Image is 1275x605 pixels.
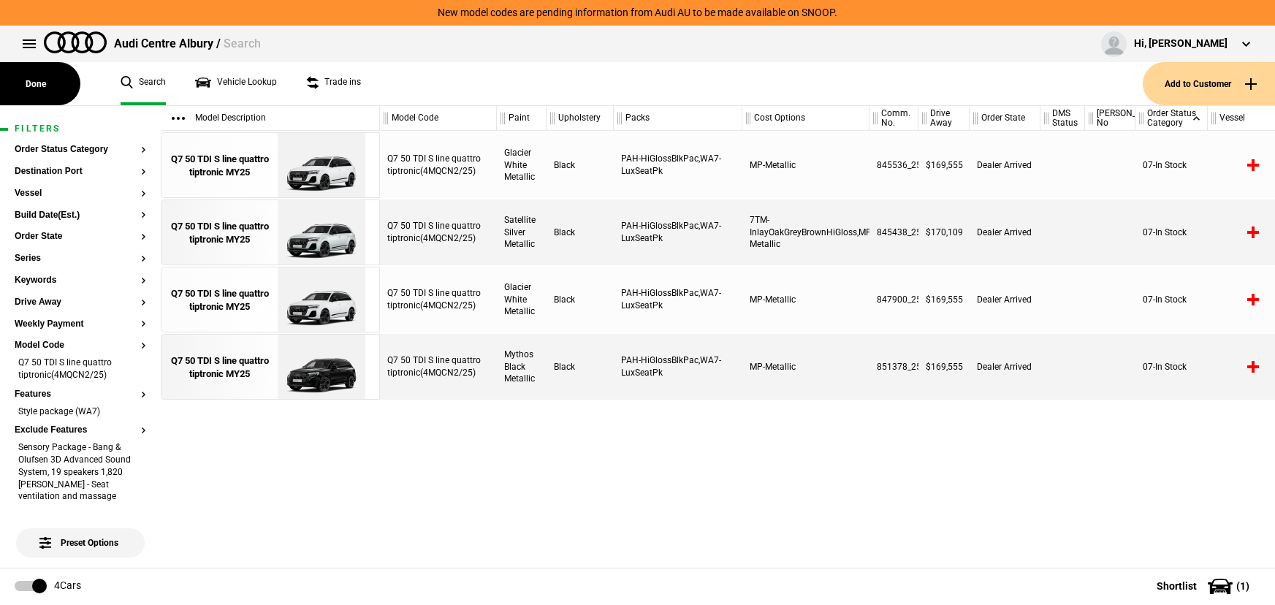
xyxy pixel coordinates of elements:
button: Vessel [15,189,146,199]
div: Paint [497,106,546,131]
div: Q7 50 TDI S line quattro tiptronic MY25 [169,287,270,313]
div: Dealer Arrived [970,199,1040,265]
button: Weekly Payment [15,319,146,330]
div: Packs [614,106,742,131]
a: Trade ins [306,62,361,105]
div: Black [547,132,614,198]
button: Model Code [15,340,146,351]
div: 07-In Stock [1135,199,1208,265]
span: Search [224,37,261,50]
section: Series [15,254,146,275]
button: Series [15,254,146,264]
div: Audi Centre Albury / [114,36,261,52]
span: Preset Options [42,520,118,548]
div: [PERSON_NAME] No [1085,106,1135,131]
div: Black [547,267,614,332]
section: Model CodeQ7 50 TDI S line quattro tiptronic(4MQCN2/25) [15,340,146,389]
section: Build Date(Est.) [15,210,146,232]
div: 845536_25 [869,132,918,198]
a: Vehicle Lookup [195,62,277,105]
div: 07-In Stock [1135,267,1208,332]
div: Dealer Arrived [970,334,1040,400]
div: Hi, [PERSON_NAME] [1134,37,1228,51]
div: $169,555 [918,334,970,400]
a: Search [121,62,166,105]
section: Exclude FeaturesSensory Package - Bang & Olufsen 3D Advanced Sound System, 19 speakers 1,820 [PER... [15,425,146,572]
div: 847900_25 [869,267,918,332]
div: Q7 50 TDI S line quattro tiptronic MY25 [169,153,270,179]
img: Audi_4MQCN2_25_EI_F0F0_WA7_PAH_6FJ_7TM_N0Q_(Nadin:_6FJ_7TM_C91_N0Q_PAH_WA7)_ext.png [270,200,372,266]
div: Drive Away [918,106,969,131]
section: Order Status Category [15,145,146,167]
section: Order State [15,232,146,254]
a: Q7 50 TDI S line quattro tiptronic MY25 [169,200,270,266]
div: Model Code [380,106,496,131]
div: Model Description [161,106,379,131]
h1: Filters [15,124,146,134]
div: Comm. No. [869,106,918,131]
div: Q7 50 TDI S line quattro tiptronic(4MQCN2/25) [380,267,497,332]
div: Mythos Black Metallic [497,334,547,400]
div: Dealer Arrived [970,267,1040,332]
div: Q7 50 TDI S line quattro tiptronic(4MQCN2/25) [380,132,497,198]
section: FeaturesStyle package (WA7) [15,389,146,426]
button: Build Date(Est.) [15,210,146,221]
img: Audi_4MQCN2_25_EI_2Y2Y_WA7_PAH_6FJ_N0Q_(Nadin:_6FJ_C93_N0Q_PAH_WA7)_ext.png [270,267,372,333]
div: $169,555 [918,267,970,332]
li: Sensory Package - Bang & Olufsen 3D Advanced Sound System, 19 speakers 1,820 [PERSON_NAME] - Seat... [15,441,146,566]
span: ( 1 ) [1236,581,1249,591]
div: 4 Cars [54,579,81,593]
section: Keywords [15,275,146,297]
div: Glacier White Metallic [497,267,547,332]
div: PAH-HiGlossBlkPac,WA7-LuxSeatPk [614,267,742,332]
img: Audi_4MQCN2_25_EI_2Y2Y_WA7_PAH_6FJ_N0Q_(Nadin:_6FJ_C91_N0Q_PAH_WA7)_ext.png [270,133,372,199]
div: PAH-HiGlossBlkPac,WA7-LuxSeatPk [614,132,742,198]
button: Shortlist(1) [1135,568,1275,604]
div: PAH-HiGlossBlkPac,WA7-LuxSeatPk [614,199,742,265]
button: Exclude Features [15,425,146,435]
div: PAH-HiGlossBlkPac,WA7-LuxSeatPk [614,334,742,400]
li: Style package (WA7) [15,406,146,420]
div: Upholstery [547,106,613,131]
button: Features [15,389,146,400]
button: Order State [15,232,146,242]
div: Q7 50 TDI S line quattro tiptronic(4MQCN2/25) [380,199,497,265]
button: Drive Away [15,297,146,308]
div: 7TM-InlayOakGreyBrownHiGloss,MP-Metallic [742,199,869,265]
div: Order Status Category [1135,106,1207,131]
div: MP-Metallic [742,132,869,198]
div: Satellite Silver Metallic [497,199,547,265]
div: 845438_25 [869,199,918,265]
div: MP-Metallic [742,334,869,400]
section: Destination Port [15,167,146,189]
span: Shortlist [1157,581,1197,591]
div: $169,555 [918,132,970,198]
div: Glacier White Metallic [497,132,547,198]
div: Order State [970,106,1040,131]
div: Black [547,334,614,400]
div: Dealer Arrived [970,132,1040,198]
a: Q7 50 TDI S line quattro tiptronic MY25 [169,267,270,333]
section: Vessel [15,189,146,210]
section: Weekly Payment [15,319,146,341]
div: 07-In Stock [1135,132,1208,198]
div: 07-In Stock [1135,334,1208,400]
button: Add to Customer [1143,62,1275,105]
div: 851378_25 [869,334,918,400]
div: DMS Status [1040,106,1084,131]
img: Audi_4MQCN2_25_EI_0E0E_PAH_WA7_N0Q_6FJ_(Nadin:_6FJ_C95_N0Q_PAH_WA7)_ext.png [270,335,372,400]
li: Q7 50 TDI S line quattro tiptronic(4MQCN2/25) [15,357,146,384]
div: Q7 50 TDI S line quattro tiptronic(4MQCN2/25) [380,334,497,400]
button: Keywords [15,275,146,286]
button: Destination Port [15,167,146,177]
div: $170,109 [918,199,970,265]
div: MP-Metallic [742,267,869,332]
a: Q7 50 TDI S line quattro tiptronic MY25 [169,335,270,400]
div: Q7 50 TDI S line quattro tiptronic MY25 [169,354,270,381]
section: Drive Away [15,297,146,319]
div: Cost Options [742,106,869,131]
a: Q7 50 TDI S line quattro tiptronic MY25 [169,133,270,199]
button: Order Status Category [15,145,146,155]
div: Q7 50 TDI S line quattro tiptronic MY25 [169,220,270,246]
div: Black [547,199,614,265]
